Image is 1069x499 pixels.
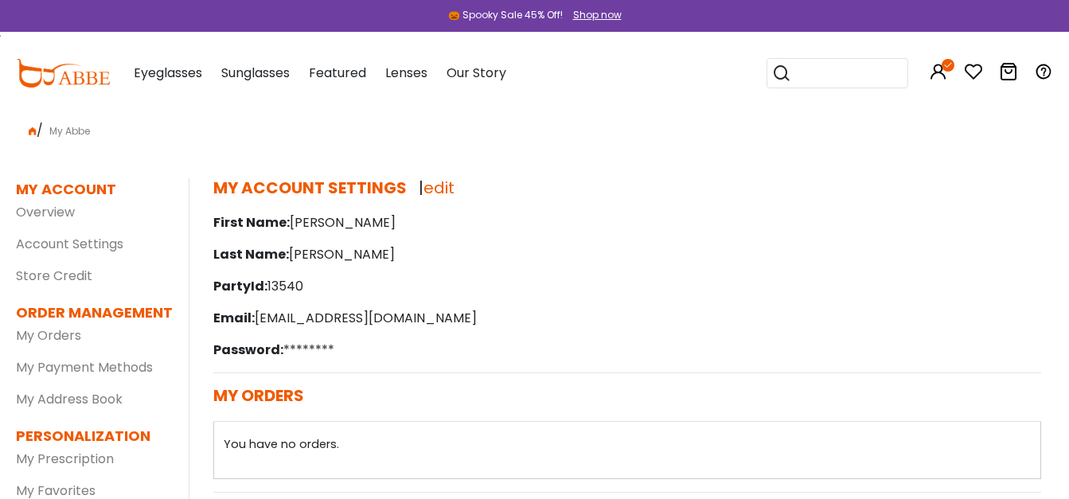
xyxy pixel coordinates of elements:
[255,309,477,327] font: [EMAIL_ADDRESS][DOMAIN_NAME]
[16,267,92,285] a: Store Credit
[213,213,290,232] span: First Name:
[573,8,622,22] div: Shop now
[213,384,304,407] span: MY ORDERS
[16,203,75,221] a: Overview
[447,64,506,82] span: Our Story
[16,390,123,408] a: My Address Book
[385,64,427,82] span: Lenses
[448,8,563,22] div: 🎃 Spooky Sale 45% Off!
[16,358,153,376] a: My Payment Methods
[213,277,267,295] span: PartyId:
[289,245,395,263] font: [PERSON_NAME]
[16,450,114,468] a: My Prescription
[16,302,165,323] dt: ORDER MANAGEMENT
[224,436,1031,454] p: You have no orders.
[16,59,110,88] img: abbeglasses.com
[16,326,81,345] a: My Orders
[221,64,290,82] span: Sunglasses
[309,64,366,82] span: Featured
[213,309,255,327] span: Email:
[134,64,202,82] span: Eyeglasses
[16,425,165,446] dt: PERSONALIZATION
[29,127,37,135] img: home.png
[43,124,96,138] span: My Abbe
[213,341,283,359] span: Password:
[419,177,455,199] span: |
[213,245,289,263] span: Last Name:
[16,115,1053,140] div: /
[290,213,396,232] font: [PERSON_NAME]
[423,177,455,199] a: edit
[16,235,123,253] a: Account Settings
[565,8,622,21] a: Shop now
[267,277,303,295] font: 13540
[16,178,116,200] dt: MY ACCOUNT
[213,177,407,199] span: MY ACCOUNT SETTINGS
